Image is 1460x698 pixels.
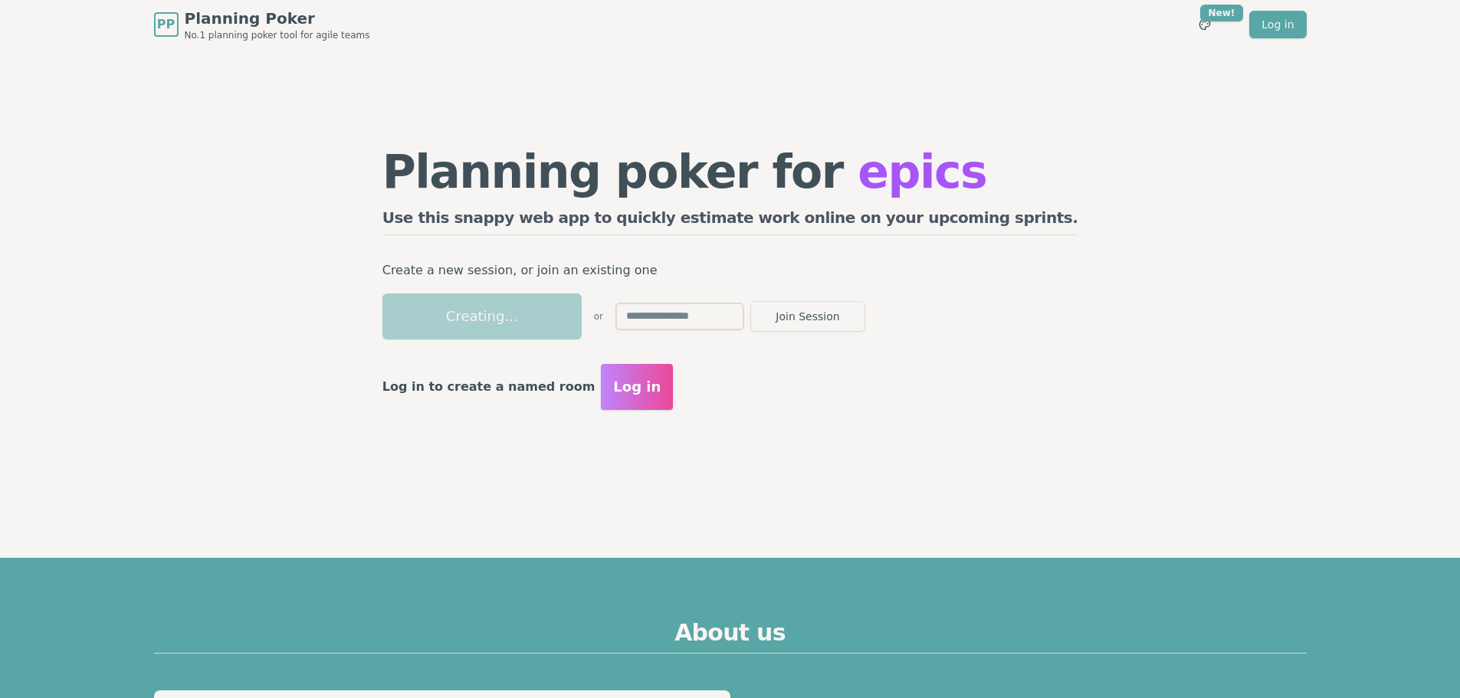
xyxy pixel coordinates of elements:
button: Join Session [750,301,865,332]
span: or [594,310,603,323]
p: Create a new session, or join an existing one [382,260,1078,281]
div: New! [1200,5,1244,21]
a: PPPlanning PokerNo.1 planning poker tool for agile teams [154,8,370,41]
h2: Use this snappy web app to quickly estimate work online on your upcoming sprints. [382,207,1078,235]
h2: About us [154,619,1307,654]
span: epics [858,145,986,198]
span: PP [157,15,175,34]
span: Log in [613,376,661,398]
span: No.1 planning poker tool for agile teams [185,29,370,41]
h1: Planning poker for [382,149,1078,195]
button: Log in [601,364,673,410]
button: New! [1191,11,1219,38]
span: Planning Poker [185,8,370,29]
a: Log in [1249,11,1306,38]
p: Log in to create a named room [382,376,595,398]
